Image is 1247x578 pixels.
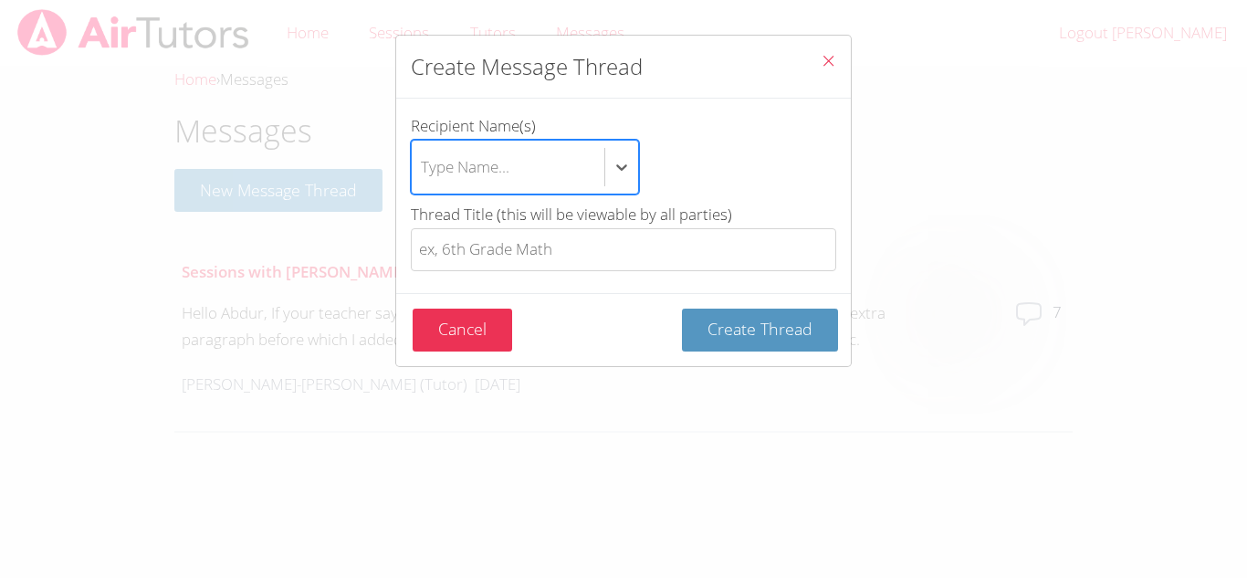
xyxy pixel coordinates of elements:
[413,309,512,352] button: Cancel
[707,318,812,340] span: Create Thread
[682,309,838,352] button: Create Thread
[411,228,836,271] input: Thread Title (this will be viewable by all parties)
[421,153,509,180] div: Type Name...
[421,146,423,188] input: Recipient Name(s)Type Name...
[806,36,851,91] button: Close
[411,50,643,83] h2: Create Message Thread
[411,115,536,136] span: Recipient Name(s)
[411,204,732,225] span: Thread Title (this will be viewable by all parties)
